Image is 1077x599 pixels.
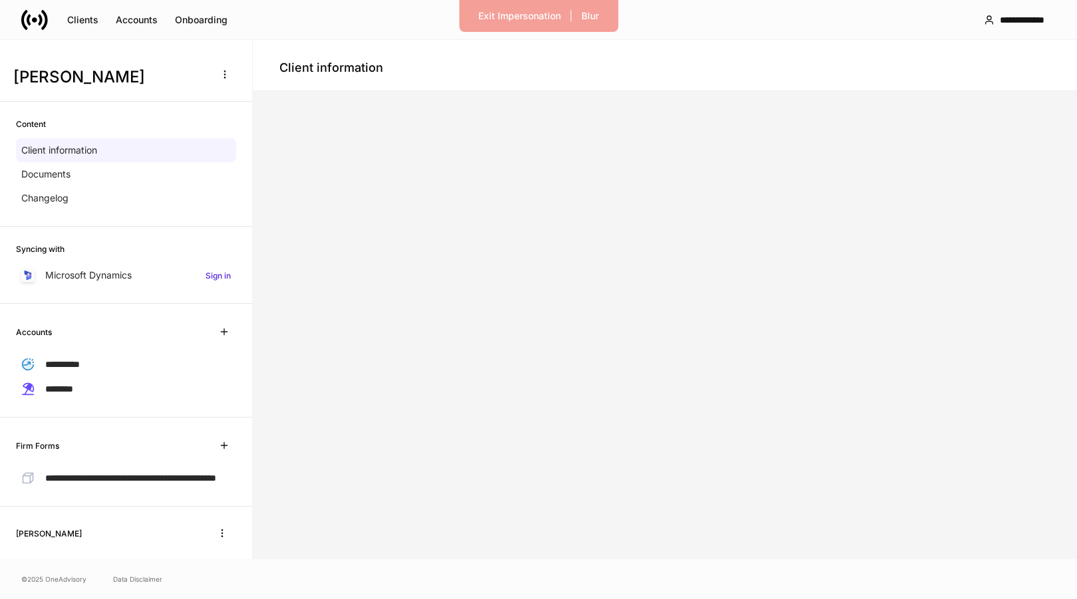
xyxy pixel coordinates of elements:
[573,5,607,27] button: Blur
[21,191,69,205] p: Changelog
[23,270,33,281] img: sIOyOZvWb5kUEAwh5D03bPzsWHrUXBSdsWHDhg8Ma8+nBQBvlija69eFAv+snJUCyn8AqO+ElBnIpgMAAAAASUVORK5CYII=
[279,60,383,76] h4: Client information
[16,552,236,576] a: [PERSON_NAME]
[45,557,122,570] p: [PERSON_NAME]
[16,186,236,210] a: Changelog
[21,168,71,181] p: Documents
[67,15,98,25] div: Clients
[16,527,82,540] h6: [PERSON_NAME]
[581,11,599,21] div: Blur
[16,118,46,130] h6: Content
[107,9,166,31] button: Accounts
[175,15,228,25] div: Onboarding
[478,11,561,21] div: Exit Impersonation
[16,263,236,287] a: Microsoft DynamicsSign in
[16,243,65,255] h6: Syncing with
[206,269,231,282] h6: Sign in
[21,574,86,584] span: © 2025 OneAdvisory
[13,66,206,88] h3: [PERSON_NAME]
[113,574,162,584] a: Data Disclaimer
[470,5,569,27] button: Exit Impersonation
[16,138,236,162] a: Client information
[16,439,59,452] h6: Firm Forms
[21,144,97,157] p: Client information
[16,162,236,186] a: Documents
[45,269,132,282] p: Microsoft Dynamics
[16,326,52,338] h6: Accounts
[116,15,158,25] div: Accounts
[166,9,236,31] button: Onboarding
[59,9,107,31] button: Clients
